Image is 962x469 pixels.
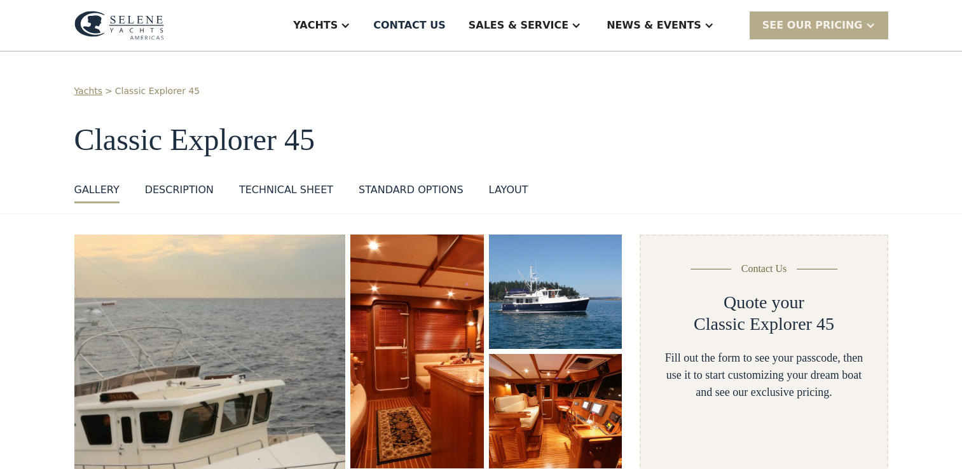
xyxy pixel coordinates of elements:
div: standard options [359,182,464,198]
div: GALLERY [74,182,120,198]
h2: Classic Explorer 45 [694,313,834,335]
h1: Classic Explorer 45 [74,123,888,157]
div: News & EVENTS [607,18,701,33]
div: Technical sheet [239,182,333,198]
div: > [105,85,113,98]
div: Fill out the form to see your passcode, then use it to start customizing your dream boat and see ... [661,350,866,401]
div: Contact Us [741,261,787,276]
a: layout [489,182,528,203]
div: DESCRIPTION [145,182,214,198]
a: DESCRIPTION [145,182,214,203]
div: Contact US [373,18,446,33]
div: SEE Our Pricing [750,11,888,39]
img: 45 foot motor yacht [489,354,622,468]
div: layout [489,182,528,198]
a: Classic Explorer 45 [115,85,200,98]
a: Technical sheet [239,182,333,203]
div: Yachts [293,18,338,33]
div: Sales & Service [469,18,568,33]
a: open lightbox [350,234,483,468]
a: open lightbox [489,354,622,468]
div: SEE Our Pricing [762,18,863,33]
a: open lightbox [489,234,622,349]
img: 45 foot motor yacht [489,234,622,349]
a: standard options [359,182,464,203]
img: logo [74,11,164,40]
a: Yachts [74,85,103,98]
a: GALLERY [74,182,120,203]
h2: Quote your [724,292,804,313]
